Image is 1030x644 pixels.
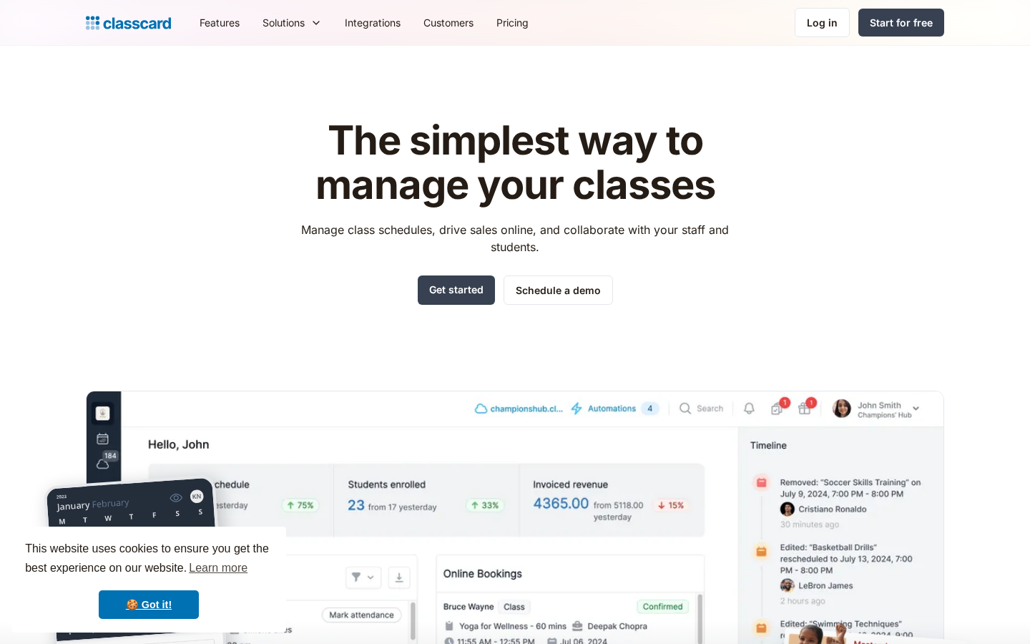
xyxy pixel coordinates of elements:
[288,119,742,207] h1: The simplest way to manage your classes
[188,6,251,39] a: Features
[795,8,850,37] a: Log in
[25,540,273,579] span: This website uses cookies to ensure you get the best experience on our website.
[333,6,412,39] a: Integrations
[99,590,199,619] a: dismiss cookie message
[858,9,944,36] a: Start for free
[187,557,250,579] a: learn more about cookies
[288,221,742,255] p: Manage class schedules, drive sales online, and collaborate with your staff and students.
[418,275,495,305] a: Get started
[263,15,305,30] div: Solutions
[86,13,171,33] a: Logo
[485,6,540,39] a: Pricing
[412,6,485,39] a: Customers
[807,15,838,30] div: Log in
[251,6,333,39] div: Solutions
[504,275,613,305] a: Schedule a demo
[11,527,286,633] div: cookieconsent
[870,15,933,30] div: Start for free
